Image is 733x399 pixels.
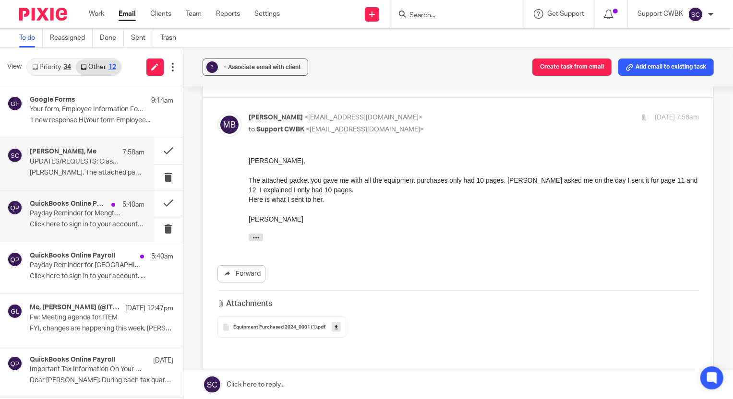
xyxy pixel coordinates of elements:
[30,210,121,218] p: Payday Reminder for Mengtorun Trading, LLC
[30,365,144,374] p: Important Tax Information On Your Federal Payment and Filing
[100,29,124,47] a: Done
[217,298,272,309] h3: Attachments
[186,9,202,19] a: Team
[30,148,96,156] h4: [PERSON_NAME], Me
[30,304,120,312] h4: Me, [PERSON_NAME] (@ITEM) Lent
[317,325,325,330] span: .pdf
[203,59,308,76] button: ? + Associate email with client
[30,158,121,166] p: UPDATES/REQUESTS: Classy Caterer Tax Prep as of [DATE]
[30,272,173,281] p: Click here to sign in to your account. ...
[547,11,584,17] span: Get Support
[151,96,173,106] p: 9:14am
[7,356,23,371] img: svg%3E
[217,317,346,338] button: Equipment Purchased 2024_0001 (1).pdf
[108,64,116,70] div: 12
[217,113,241,137] img: svg%3E
[30,106,144,114] p: Your form, Employee Information Form, has new responses.
[122,148,144,157] p: 7:58am
[249,114,303,121] span: [PERSON_NAME]
[304,114,422,121] span: <[EMAIL_ADDRESS][DOMAIN_NAME]>
[7,62,22,72] span: View
[19,8,67,21] img: Pixie
[30,261,144,270] p: Payday Reminder for [GEOGRAPHIC_DATA]
[50,29,93,47] a: Reassigned
[233,325,317,330] span: Equipment Purchased 2024_0001 (1)
[409,12,495,20] input: Search
[7,200,23,215] img: svg%3E
[125,304,173,313] p: [DATE] 12:47pm
[30,325,173,333] p: FYI, changes are happening this week, [PERSON_NAME] ...
[7,304,23,319] img: svg%3E
[30,96,75,104] h4: Google Forms
[63,64,71,70] div: 34
[119,9,136,19] a: Email
[30,200,107,208] h4: QuickBooks Online Payroll
[216,9,240,19] a: Reports
[27,59,76,75] a: Priority34
[688,7,703,22] img: svg%3E
[655,113,699,123] p: [DATE] 7:58am
[30,221,144,229] p: Click here to sign in to your account. ...
[30,376,173,385] p: Dear [PERSON_NAME]: During each tax quarter...
[306,126,424,133] span: <[EMAIL_ADDRESS][DOMAIN_NAME]>
[217,265,265,282] a: Forward
[618,59,714,76] button: Add email to existing task
[151,252,173,261] p: 5:40am
[256,126,304,133] span: Support CWBK
[160,29,183,47] a: Trash
[30,169,144,177] p: [PERSON_NAME], The attached packet you gave me with...
[122,200,144,210] p: 5:40am
[254,9,280,19] a: Settings
[19,29,43,47] a: To do
[30,252,116,260] h4: QuickBooks Online Payroll
[206,61,218,73] div: ?
[30,117,173,125] p: 1 new response Hi,Your form Employee...
[7,96,23,111] img: svg%3E
[7,252,23,267] img: svg%3E
[131,29,153,47] a: Sent
[150,9,171,19] a: Clients
[76,59,120,75] a: Other12
[7,148,23,163] img: svg%3E
[153,356,173,365] p: [DATE]
[30,356,116,364] h4: QuickBooks Online Payroll
[249,126,255,133] span: to
[223,64,301,70] span: + Associate email with client
[30,314,144,322] p: Fw: Meeting agenda for ITEM
[89,9,104,19] a: Work
[637,9,683,19] p: Support CWBK
[532,59,612,76] button: Create task from email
